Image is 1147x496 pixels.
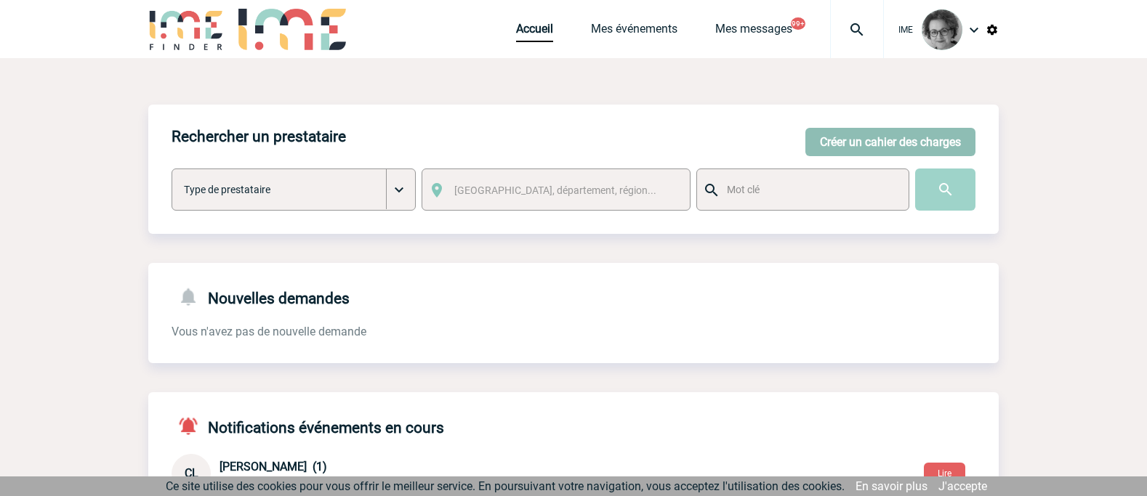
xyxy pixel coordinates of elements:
span: CL [185,466,198,480]
h4: Notifications événements en cours [172,415,444,436]
img: notifications-active-24-px-r.png [177,415,208,436]
img: 101028-0.jpg [922,9,962,50]
a: En savoir plus [856,479,927,493]
a: Mes messages [715,22,792,42]
a: Lire [912,465,977,479]
span: [PERSON_NAME] (1) [220,460,327,473]
a: CL [PERSON_NAME] (1) ALLIANZ Bonjour, en déplacement et en formation cette [172,465,760,479]
input: Mot clé [723,180,896,199]
span: [GEOGRAPHIC_DATA], département, région... [454,184,656,196]
div: Conversation privée : Client - Agence [172,454,416,493]
span: IME [898,25,913,35]
button: 99+ [791,17,805,30]
img: notifications-24-px-g.png [177,286,208,307]
a: Accueil [516,22,553,42]
span: Ce site utilise des cookies pour vous offrir le meilleur service. En poursuivant votre navigation... [166,479,845,493]
span: Vous n'avez pas de nouvelle demande [172,325,366,338]
h4: Rechercher un prestataire [172,128,346,145]
a: Mes événements [591,22,677,42]
p: Bonjour, en déplacement et en formation cette [419,462,760,486]
button: Lire [924,463,965,484]
img: IME-Finder [148,9,224,50]
a: J'accepte [938,479,987,493]
input: Submit [915,168,975,211]
h4: Nouvelles demandes [172,286,350,307]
